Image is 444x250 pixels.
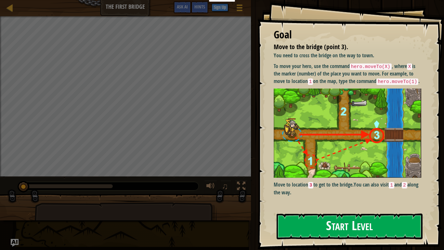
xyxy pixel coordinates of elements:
p: You need to cross the bridge on the way to town. [274,52,421,59]
span: Ask AI [177,4,188,10]
span: Hints [194,4,205,10]
code: 2 [402,182,407,188]
span: ♫ [222,181,228,191]
code: 1 [308,78,313,85]
p: You can also visit and along the way. [274,181,421,196]
button: Adjust volume [204,180,217,194]
button: Sign Up [212,4,228,11]
button: Show game menu [231,1,248,17]
button: Toggle fullscreen [235,180,248,194]
code: hero.moveTo(1) [376,78,418,85]
code: X [407,63,412,70]
button: ♫ [220,180,231,194]
strong: Move to location to get to the bridge. [274,181,354,188]
button: Ask AI [11,239,19,247]
code: 3 [308,182,314,188]
p: To move your hero, use the command , where is the marker (number) of the place you want to move. ... [274,62,421,85]
code: 1 [389,182,394,188]
div: Goal [274,27,421,42]
code: hero.moveTo(X) [350,63,392,70]
span: Move to the bridge (point 3). [274,42,348,51]
button: Ask AI [174,1,191,13]
button: Start Level [277,214,423,239]
img: M7l1b [274,89,421,178]
li: Move to the bridge (point 3). [266,42,420,52]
